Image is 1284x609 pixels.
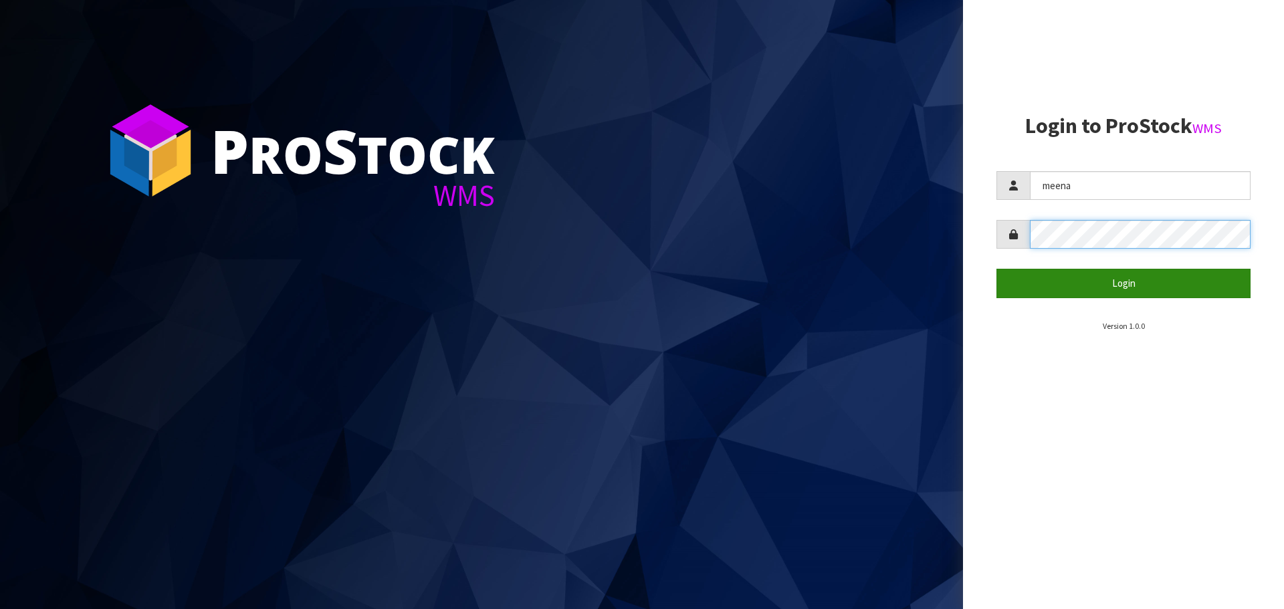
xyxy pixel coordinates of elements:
[1030,171,1251,200] input: Username
[100,100,201,201] img: ProStock Cube
[996,269,1251,297] button: Login
[996,114,1251,138] h2: Login to ProStock
[211,110,249,191] span: P
[1192,120,1222,137] small: WMS
[1103,321,1145,331] small: Version 1.0.0
[211,180,495,211] div: WMS
[211,120,495,180] div: ro tock
[323,110,358,191] span: S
